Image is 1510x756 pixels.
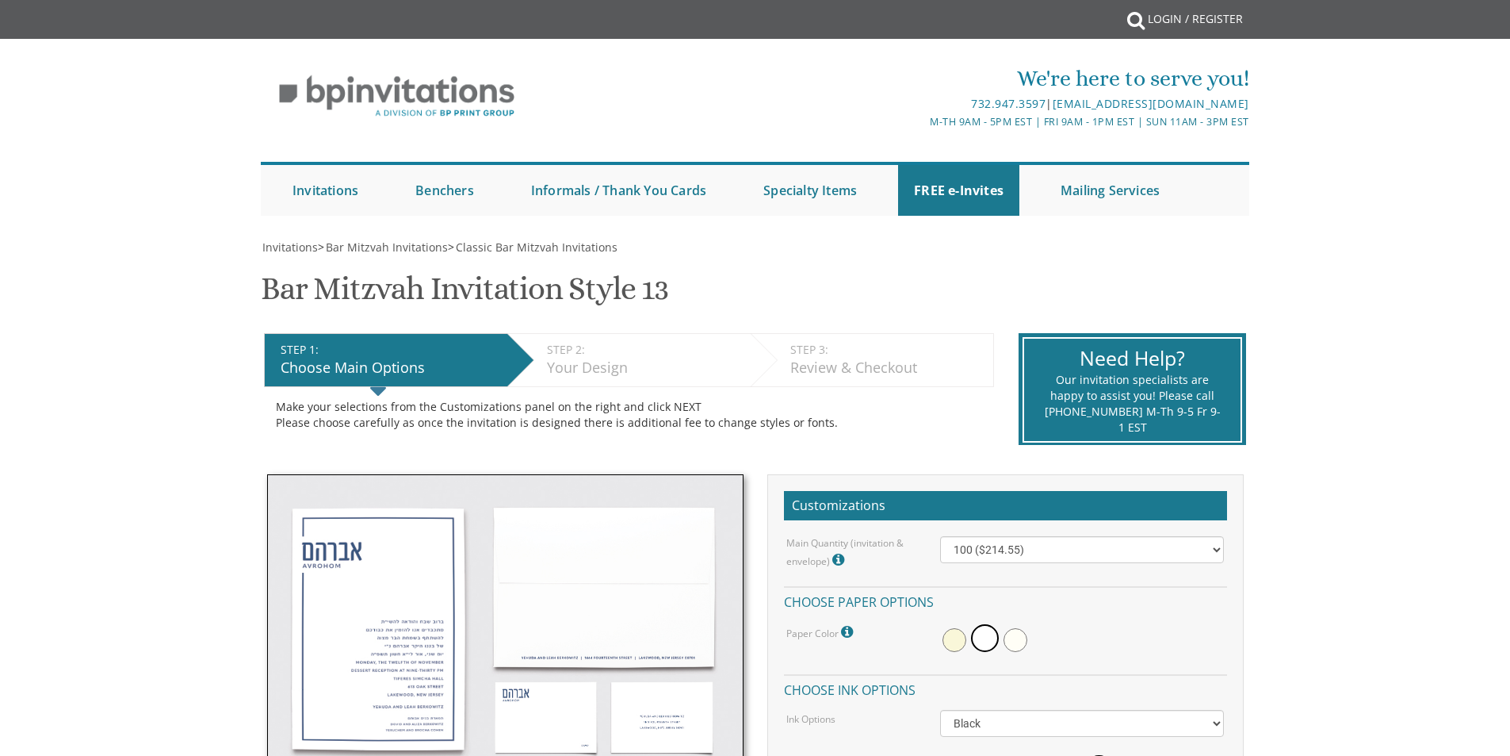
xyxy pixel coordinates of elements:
[261,240,318,255] a: Invitations
[1053,96,1249,111] a: [EMAIL_ADDRESS][DOMAIN_NAME]
[277,165,374,216] a: Invitations
[547,342,743,358] div: STEP 2:
[1044,344,1221,373] div: Need Help?
[399,165,490,216] a: Benchers
[318,240,448,255] span: >
[747,165,873,216] a: Specialty Items
[281,342,499,358] div: STEP 1:
[448,240,617,255] span: >
[898,165,1019,216] a: FREE e-Invites
[786,622,857,643] label: Paper Color
[456,240,617,255] span: Classic Bar Mitzvah Invitations
[547,358,743,378] div: Your Design
[1044,372,1221,436] div: Our invitation specialists are happy to assist you! Please call [PHONE_NUMBER] M-Th 9-5 Fr 9-1 EST
[591,94,1249,113] div: |
[324,240,448,255] a: Bar Mitzvah Invitations
[261,63,533,129] img: BP Invitation Loft
[281,358,499,378] div: Choose Main Options
[1045,165,1176,216] a: Mailing Services
[326,240,448,255] span: Bar Mitzvah Invitations
[786,712,835,726] label: Ink Options
[591,63,1249,94] div: We're here to serve you!
[262,240,318,255] span: Invitations
[515,165,722,216] a: Informals / Thank You Cards
[1412,657,1510,732] iframe: chat widget
[784,491,1227,521] h2: Customizations
[591,113,1249,130] div: M-Th 9am - 5pm EST | Fri 9am - 1pm EST | Sun 11am - 3pm EST
[454,240,617,255] a: Classic Bar Mitzvah Invitations
[790,342,985,358] div: STEP 3:
[790,358,985,378] div: Review & Checkout
[276,399,982,431] div: Make your selections from the Customizations panel on the right and click NEXT Please choose care...
[786,536,916,570] label: Main Quantity (invitation & envelope)
[261,271,668,318] h1: Bar Mitzvah Invitation Style 13
[784,674,1227,702] h4: Choose ink options
[784,586,1227,614] h4: Choose paper options
[971,96,1046,111] a: 732.947.3597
